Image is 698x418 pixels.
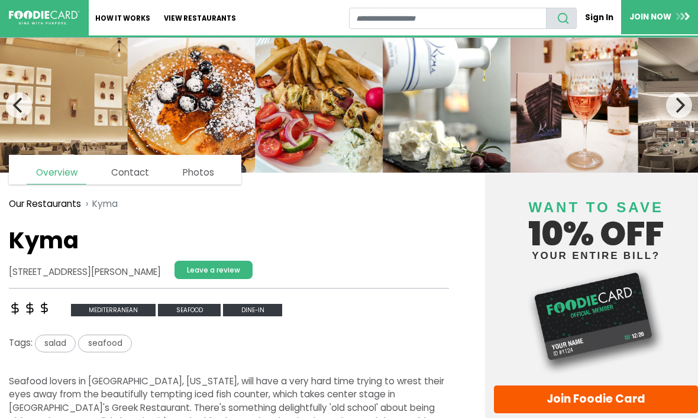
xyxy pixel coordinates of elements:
small: your entire bill? [494,251,698,261]
a: Contact [102,161,158,184]
button: search [546,8,577,29]
address: [STREET_ADDRESS][PERSON_NAME] [9,265,161,279]
nav: page links [9,155,241,184]
img: FoodieCard; Eat, Drink, Save, Donate [9,11,80,25]
a: Leave a review [174,261,253,279]
span: mediterranean [71,304,156,316]
a: Sign In [577,7,621,28]
a: salad [33,336,78,349]
a: Photos [174,161,223,184]
a: Our Restaurants [9,197,81,211]
button: Previous [6,92,32,118]
span: Dine-in [223,304,282,316]
span: seafood [78,335,131,352]
a: Overview [27,161,86,184]
a: mediterranean [71,303,159,315]
img: Foodie Card [494,267,698,376]
span: salad [35,335,76,352]
a: seafood [158,303,223,315]
a: seafood [78,336,131,349]
nav: breadcrumb [9,190,449,218]
button: Next [666,92,692,118]
h4: 10% off [494,184,698,261]
span: seafood [158,304,221,316]
a: Join Foodie Card [494,385,698,414]
h1: Kyma [9,227,449,254]
input: restaurant search [349,8,547,29]
a: Dine-in [223,303,282,315]
li: Kyma [81,197,118,211]
div: Tags: [9,335,449,357]
span: Want to save [528,199,663,215]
